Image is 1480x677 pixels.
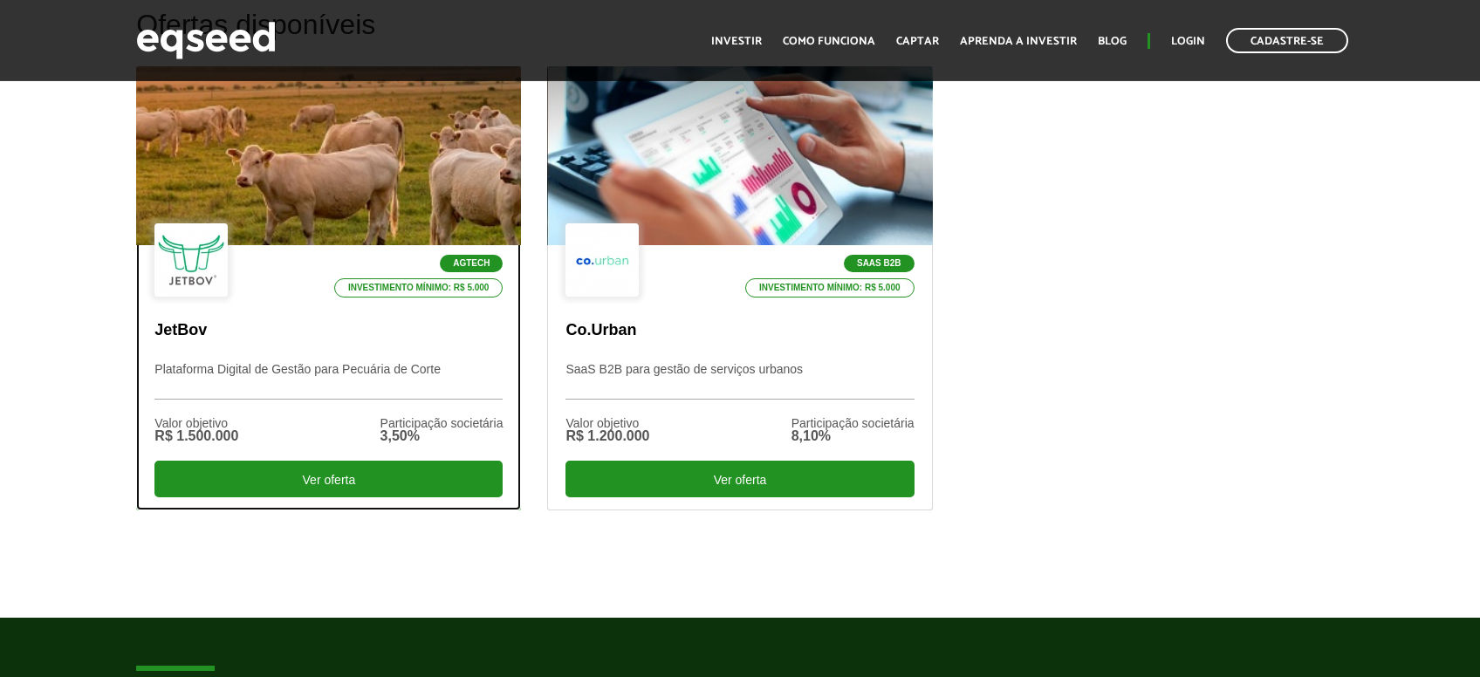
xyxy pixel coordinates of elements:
[1226,28,1348,53] a: Cadastre-se
[136,66,521,510] a: Agtech Investimento mínimo: R$ 5.000 JetBov Plataforma Digital de Gestão para Pecuária de Corte V...
[745,278,915,297] p: Investimento mínimo: R$ 5.000
[565,321,914,340] p: Co.Urban
[380,429,504,443] div: 3,50%
[783,36,875,47] a: Como funciona
[791,417,915,429] div: Participação societária
[1171,36,1205,47] a: Login
[711,36,762,47] a: Investir
[565,429,649,443] div: R$ 1.200.000
[154,362,503,400] p: Plataforma Digital de Gestão para Pecuária de Corte
[547,66,932,510] a: SaaS B2B Investimento mínimo: R$ 5.000 Co.Urban SaaS B2B para gestão de serviços urbanos Valor ob...
[1098,36,1127,47] a: Blog
[565,362,914,400] p: SaaS B2B para gestão de serviços urbanos
[136,17,276,64] img: EqSeed
[154,461,503,497] div: Ver oferta
[565,417,649,429] div: Valor objetivo
[960,36,1077,47] a: Aprenda a investir
[154,429,238,443] div: R$ 1.500.000
[440,255,503,272] p: Agtech
[896,36,939,47] a: Captar
[844,255,915,272] p: SaaS B2B
[154,417,238,429] div: Valor objetivo
[565,461,914,497] div: Ver oferta
[380,417,504,429] div: Participação societária
[154,321,503,340] p: JetBov
[334,278,504,297] p: Investimento mínimo: R$ 5.000
[791,429,915,443] div: 8,10%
